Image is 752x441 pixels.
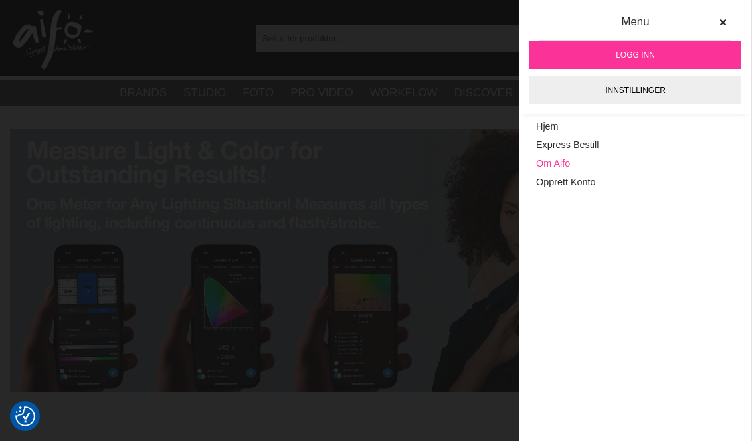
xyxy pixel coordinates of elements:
[529,41,741,69] a: Logg inn
[529,76,741,104] a: Innstillinger
[536,136,735,155] a: Express Bestill
[536,118,735,136] a: Hjem
[15,404,35,428] button: Samtykkepreferanser
[616,49,655,61] span: Logg inn
[15,406,35,426] img: Revisit consent button
[536,155,735,173] a: Om Aifo
[539,13,731,41] div: Menu
[536,173,735,192] a: Opprett Konto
